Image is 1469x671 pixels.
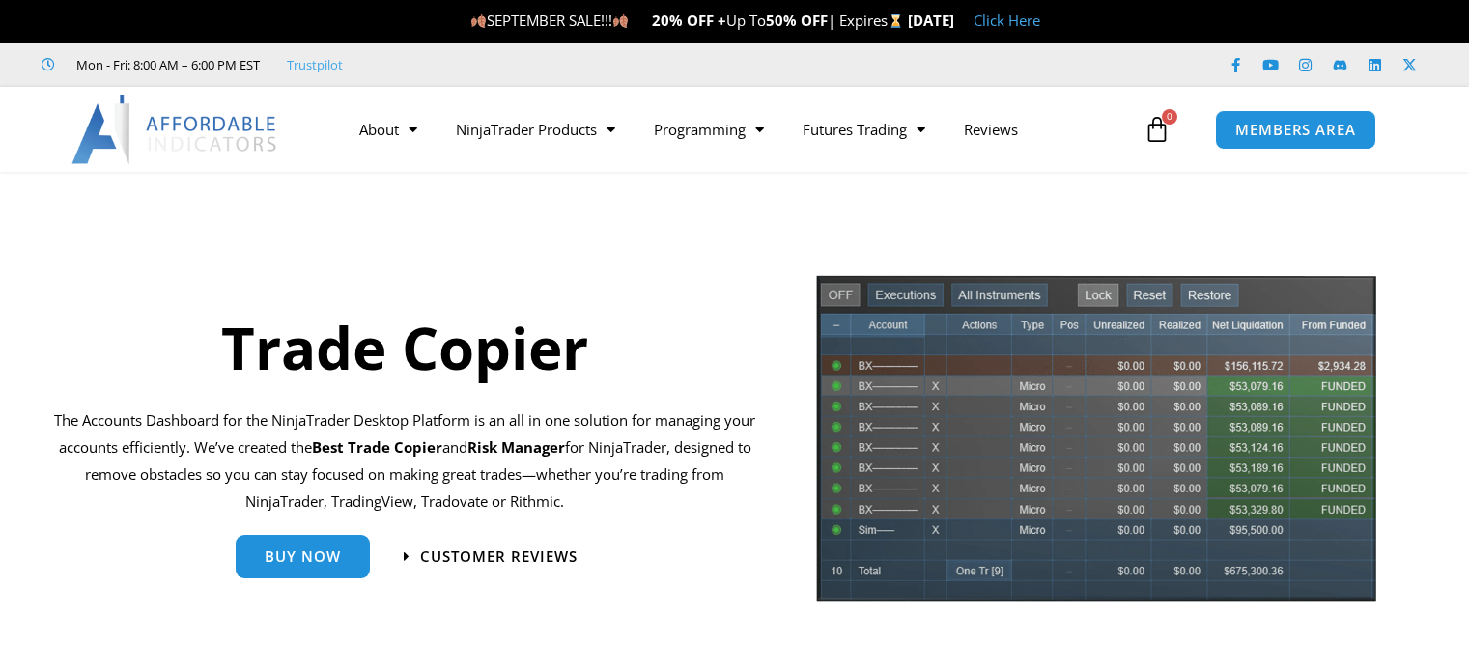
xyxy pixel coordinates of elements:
span: SEPTEMBER SALE!!! Up To | Expires [470,11,908,30]
a: 0 [1115,101,1200,157]
a: Click Here [974,11,1040,30]
img: LogoAI | Affordable Indicators – NinjaTrader [71,95,279,164]
b: Best Trade Copier [312,437,442,457]
a: MEMBERS AREA [1215,110,1376,150]
span: Mon - Fri: 8:00 AM – 6:00 PM EST [71,53,260,76]
span: Customer Reviews [420,549,578,564]
a: Futures Trading [783,107,945,152]
img: 🍂 [471,14,486,28]
a: Customer Reviews [404,549,578,564]
strong: Risk Manager [467,437,565,457]
img: tradecopier | Affordable Indicators – NinjaTrader [814,273,1378,618]
img: 🍂 [613,14,628,28]
strong: 20% OFF + [652,11,726,30]
nav: Menu [340,107,1139,152]
a: Buy Now [236,535,370,578]
span: 0 [1162,109,1177,125]
span: MEMBERS AREA [1235,123,1356,137]
h1: Trade Copier [54,307,756,388]
p: The Accounts Dashboard for the NinjaTrader Desktop Platform is an all in one solution for managin... [54,407,756,515]
span: Buy Now [265,549,341,564]
strong: 50% OFF [766,11,828,30]
img: ⌛ [889,14,903,28]
a: Programming [635,107,783,152]
a: Reviews [945,107,1037,152]
strong: [DATE] [908,11,954,30]
a: Trustpilot [287,53,343,76]
a: About [340,107,437,152]
a: NinjaTrader Products [437,107,635,152]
